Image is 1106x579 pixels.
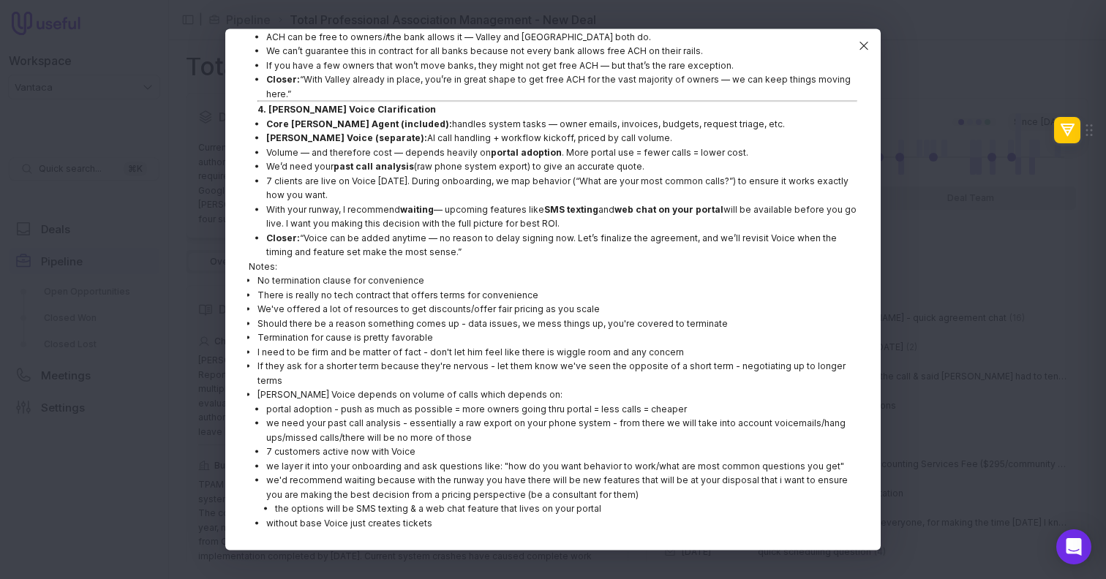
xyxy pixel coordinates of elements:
strong: [PERSON_NAME] Voice (separate): [266,132,427,143]
strong: waiting [400,203,434,214]
p: Termination for cause is pretty favorable [257,330,857,345]
p: We can’t guarantee this in contract for all banks because not every bank allows free ACH on their... [266,44,857,58]
p: No termination clause for convenience [257,273,857,288]
p: If they ask for a shorter term because they're nervous - let them know we've seen the opposite of... [257,359,857,387]
strong: Closer: [266,232,300,243]
p: If you have a few owners that won’t move banks, they might not get free ACH — but that’s the rare... [266,58,857,72]
p: There is really no tech contract that offers terms for convenience [257,287,857,302]
p: ACH can be free to owners the bank allows it — Valley and [GEOGRAPHIC_DATA] both do. [266,29,857,44]
strong: SMS texting [544,203,598,214]
strong: past call analysis [334,161,414,172]
button: Close [853,35,875,57]
p: without base Voice just creates tickets [266,515,857,530]
p: We’d need your (raw phone system export) to give an accurate quote. [266,159,857,174]
em: if [383,31,388,42]
p: [PERSON_NAME] Voice depends on volume of calls which depends on: [257,387,857,402]
p: 7 customers active now with Voice [266,444,857,459]
p: we layer it into your onboarding and ask questions like: "how do you want behavior to work/what a... [266,458,857,473]
p: Should there be a reason something comes up - data issues, we mess things up, you're covered to t... [257,316,857,330]
p: handles system tasks — owner emails, invoices, budgets, request triage, etc. [266,116,857,131]
p: the options will be SMS texting & a web chat feature that lives on your portal [275,502,857,516]
strong: Closer: [266,74,300,85]
p: Volume — and therefore cost — depends heavily on . More portal use = fewer calls = lower cost. [266,145,857,159]
p: “With Valley already in place, you’re in great shape to get free ACH for the vast majority of own... [266,72,857,101]
p: AI call handling + workflow kickoff, priced by call volume. [266,131,857,145]
p: we need your past call analysis - essentially a raw export on your phone system - from there we w... [266,416,857,444]
strong: web chat on your portal [614,203,723,214]
p: Notes: [249,259,857,273]
p: I need to be firm and be matter of fact - don't let him feel like there is wiggle room and any co... [257,344,857,359]
strong: Core [PERSON_NAME] Agent (included): [266,118,452,129]
p: With your runway, I recommend — upcoming features like and will be available before you go live. ... [266,202,857,230]
p: We've offered a lot of resources to get discounts/offer fair pricing as you scale [257,302,857,317]
strong: 4. [PERSON_NAME] Voice Clarification [257,104,436,115]
p: we'd recommend waiting because with the runway you have there will be new features that will be a... [266,473,857,502]
strong: portal adoption [491,146,562,157]
p: “Voice can be added anytime — no reason to delay signing now. Let’s finalize the agreement, and w... [266,230,857,259]
p: 7 clients are live on Voice [DATE]. During onboarding, we map behavior (“What are your most commo... [266,173,857,202]
p: portal adoption - push as much as possible = more owners going thru portal = less calls = cheaper [266,401,857,416]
